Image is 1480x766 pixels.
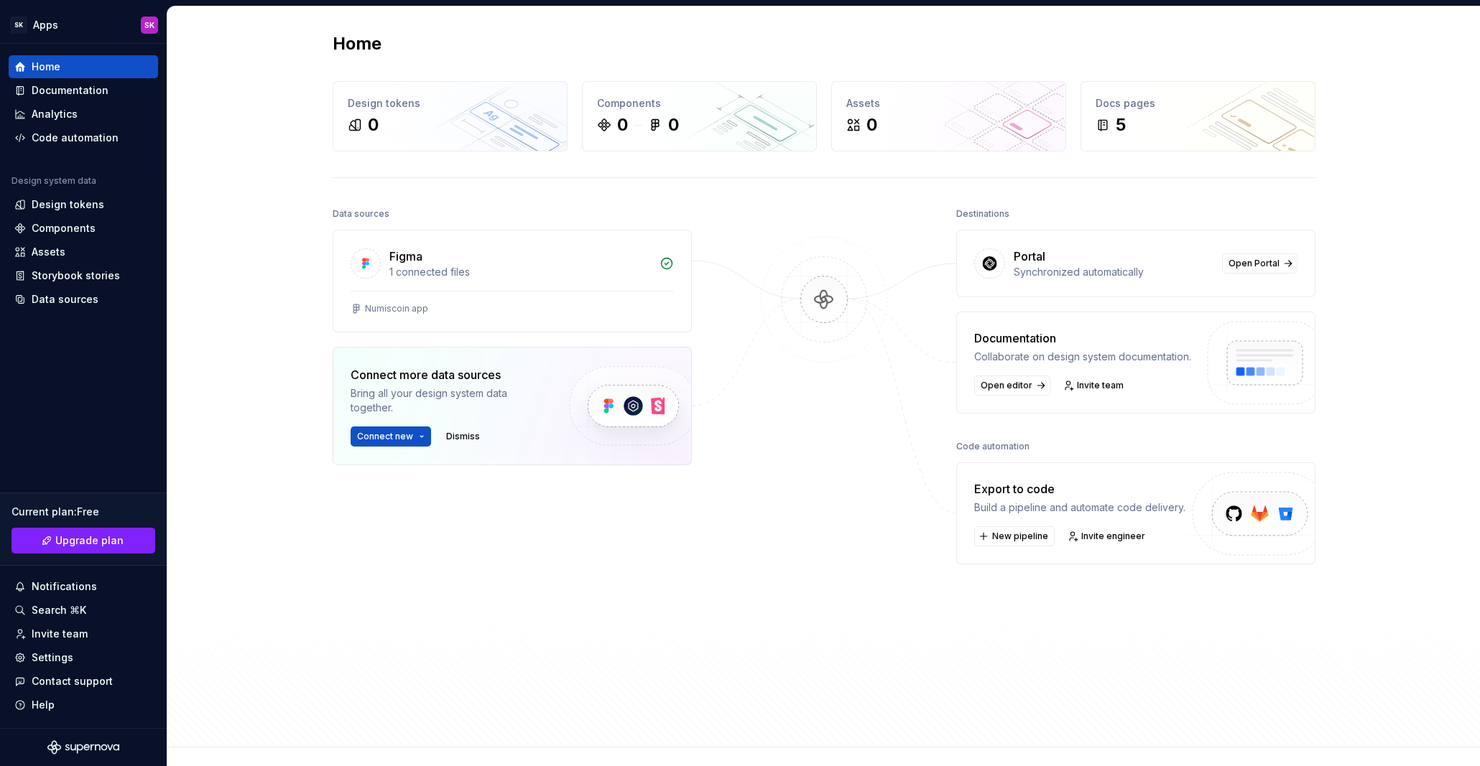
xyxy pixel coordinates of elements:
div: Figma [389,248,422,265]
a: Settings [9,646,158,669]
button: SKAppsSK [3,9,164,40]
div: 0 [617,113,628,136]
a: Figma1 connected filesNumiscoin app [333,230,692,332]
div: Export to code [974,480,1185,498]
a: Design tokens0 [333,81,568,151]
div: 1 connected files [389,265,651,279]
a: Design tokens [9,193,158,216]
div: 0 [866,113,877,136]
button: Dismiss [440,426,486,447]
div: Code automation [956,436,1030,457]
div: Connect more data sources [351,366,545,383]
a: Documentation [9,79,158,102]
span: New pipeline [992,531,1048,542]
span: Open Portal [1229,258,1280,269]
div: Home [32,60,60,74]
a: Open Portal [1222,253,1298,274]
a: Data sources [9,288,158,311]
div: Bring all your design system data together. [351,386,545,415]
div: Contact support [32,674,113,688]
div: SK [10,17,27,34]
div: Assets [846,96,1051,111]
a: Upgrade plan [11,528,155,554]
div: Numiscoin app [365,303,428,314]
div: 0 [368,113,379,136]
div: Build a pipeline and automate code delivery. [974,500,1185,515]
div: Storybook stories [32,268,120,283]
div: Data sources [32,292,98,307]
button: Contact support [9,670,158,693]
div: SK [144,19,154,31]
div: Data sources [333,204,389,224]
div: Docs pages [1096,96,1300,111]
a: Storybook stories [9,264,158,287]
button: Notifications [9,575,158,598]
span: Upgrade plan [55,533,124,548]
span: Connect new [357,431,413,442]
div: Analytics [32,107,78,121]
a: Components [9,217,158,240]
svg: Supernova Logo [47,740,119,755]
a: Docs pages5 [1081,81,1315,151]
div: Assets [32,245,65,259]
div: Collaborate on design system documentation. [974,350,1191,364]
div: Current plan : Free [11,505,155,519]
a: Analytics [9,103,158,126]
div: Portal [1014,248,1045,265]
div: Components [597,96,802,111]
a: Invite team [1059,375,1130,396]
div: Code automation [32,131,119,145]
a: Code automation [9,126,158,149]
div: Notifications [32,579,97,594]
span: Invite team [1077,380,1124,391]
div: Search ⌘K [32,603,86,617]
div: Destinations [956,204,1009,224]
a: Invite team [9,622,158,645]
div: Invite team [32,627,88,641]
button: New pipeline [974,526,1055,546]
span: Invite engineer [1081,531,1145,542]
div: Components [32,221,96,235]
a: Home [9,55,158,78]
div: 0 [668,113,679,136]
div: Documentation [974,330,1191,347]
button: Connect new [351,426,431,447]
span: Dismiss [446,431,480,442]
div: Documentation [32,83,108,98]
div: Help [32,698,55,712]
h2: Home [333,32,381,55]
div: Synchronized automatically [1014,265,1213,279]
a: Assets [9,240,158,263]
button: Search ⌘K [9,599,158,622]
a: Assets0 [831,81,1066,151]
div: Settings [32,650,73,665]
span: Open editor [981,380,1032,391]
a: Open editor [974,375,1050,396]
a: Invite engineer [1063,526,1152,546]
button: Help [9,693,158,716]
a: Components00 [582,81,817,151]
div: Apps [33,18,58,32]
div: Design tokens [348,96,552,111]
div: Design tokens [32,197,104,212]
div: Design system data [11,175,96,187]
div: 5 [1116,113,1126,136]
